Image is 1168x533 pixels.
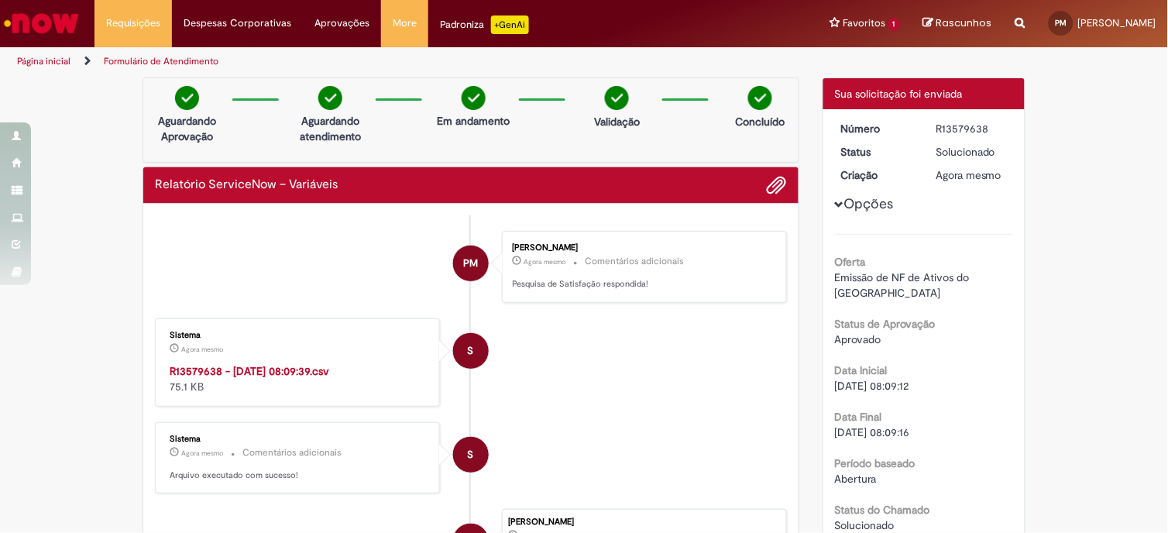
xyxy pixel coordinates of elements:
dt: Criação [830,167,925,183]
small: Comentários adicionais [242,446,342,459]
a: R13579638 - [DATE] 08:09:39.csv [170,364,329,378]
span: Sua solicitação foi enviada [835,87,963,101]
span: Requisições [106,15,160,31]
div: Sistema [453,333,489,369]
span: Emissão de NF de Ativos do [GEOGRAPHIC_DATA] [835,270,973,300]
div: R13579638 [936,121,1008,136]
span: [DATE] 08:09:12 [835,379,909,393]
img: ServiceNow [2,8,81,39]
h2: Relatório ServiceNow – Variáveis Histórico de tíquete [155,178,338,192]
time: 30/09/2025 08:09:25 [936,168,1001,182]
span: Agora mesmo [181,449,223,458]
b: Status do Chamado [835,503,930,517]
div: System [453,437,489,473]
time: 30/09/2025 08:09:39 [181,449,223,458]
b: Oferta [835,255,866,269]
span: Abertura [835,472,877,486]
img: check-circle-green.png [605,86,629,110]
p: Validação [594,114,640,129]
span: Solucionado [835,518,895,532]
div: Sistema [170,435,428,444]
p: Arquivo executado com sucesso! [170,469,428,482]
div: 30/09/2025 08:09:25 [936,167,1008,183]
div: Paola Machado [453,246,489,281]
img: check-circle-green.png [175,86,199,110]
div: Sistema [170,331,428,340]
div: [PERSON_NAME] [513,243,771,253]
time: 30/09/2025 08:09:39 [181,345,223,354]
span: Favoritos [843,15,885,31]
span: Aprovado [835,332,881,346]
img: check-circle-green.png [748,86,772,110]
span: Rascunhos [936,15,992,30]
img: check-circle-green.png [462,86,486,110]
p: Em andamento [438,113,510,129]
small: Comentários adicionais [586,255,685,268]
a: Página inicial [17,55,70,67]
span: More [393,15,417,31]
span: 1 [888,18,900,31]
span: PM [463,245,478,282]
b: Data Final [835,410,882,424]
dt: Status [830,144,925,160]
span: Aprovações [314,15,369,31]
p: Pesquisa de Satisfação respondida! [513,278,771,291]
span: Agora mesmo [936,168,1001,182]
ul: Trilhas de página [12,47,767,76]
span: S [468,332,474,370]
div: Padroniza [440,15,529,34]
span: [PERSON_NAME] [1078,16,1156,29]
img: check-circle-green.png [318,86,342,110]
span: Agora mesmo [524,257,566,266]
div: Solucionado [936,144,1008,160]
p: +GenAi [491,15,529,34]
time: 30/09/2025 08:10:03 [524,257,566,266]
div: 75.1 KB [170,363,428,394]
dt: Número [830,121,925,136]
div: [PERSON_NAME] [509,518,778,527]
b: Status de Aprovação [835,317,936,331]
b: Período baseado [835,456,916,470]
span: Agora mesmo [181,345,223,354]
p: Aguardando Aprovação [149,113,225,144]
span: PM [1056,18,1067,28]
span: S [468,436,474,473]
p: Concluído [736,114,785,129]
a: Formulário de Atendimento [104,55,218,67]
p: Aguardando atendimento [293,113,368,144]
span: Despesas Corporativas [184,15,291,31]
b: Data Inicial [835,363,888,377]
span: [DATE] 08:09:16 [835,425,910,439]
button: Adicionar anexos [767,175,787,195]
a: Rascunhos [923,16,992,31]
